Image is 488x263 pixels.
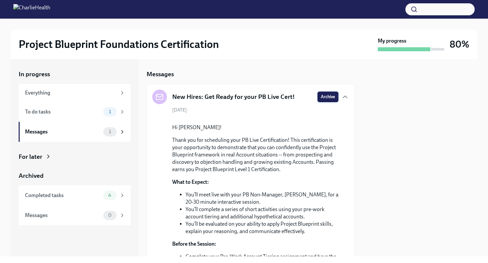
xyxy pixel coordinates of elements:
div: Messages [25,212,101,219]
img: CharlieHealth [13,4,50,15]
a: Messages0 [19,205,131,225]
a: For later [19,152,131,161]
div: For later [19,152,42,161]
h2: Project Blueprint Foundations Certification [19,38,219,51]
span: Archive [321,94,335,100]
button: Archive [317,92,338,102]
a: To do tasks1 [19,102,131,122]
span: 1 [105,129,115,134]
span: [DATE] [172,107,187,113]
strong: What to Expect: [172,179,209,185]
div: To do tasks [25,108,101,116]
li: You’ll meet live with your PB Non-Manager, [PERSON_NAME], for a 20-30 minute interactive session. [186,191,338,206]
div: Completed tasks [25,192,101,199]
span: 4 [104,193,115,198]
a: Everything [19,84,131,102]
h5: Messages [147,70,174,79]
a: In progress [19,70,131,79]
div: Messages [25,128,101,135]
li: You’ll be evaluated on your ability to apply Project Blueprint skills, explain your reasoning, an... [186,220,338,235]
h5: New Hires: Get Ready for your PB Live Cert! [172,93,295,101]
li: You’ll complete a series of short activities using your pre-work account tiering and additional h... [186,206,338,220]
span: 1 [105,109,115,114]
strong: Before the Session: [172,241,216,247]
strong: My progress [378,37,406,45]
div: Everything [25,89,117,97]
a: Completed tasks4 [19,185,131,205]
p: Hi [PERSON_NAME]! [172,124,338,131]
h3: 80% [450,38,469,50]
a: Archived [19,171,131,180]
p: Thank you for scheduling your PB Live Certification! This certification is your opportunity to de... [172,136,338,173]
span: 0 [104,213,116,218]
a: Messages1 [19,122,131,142]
